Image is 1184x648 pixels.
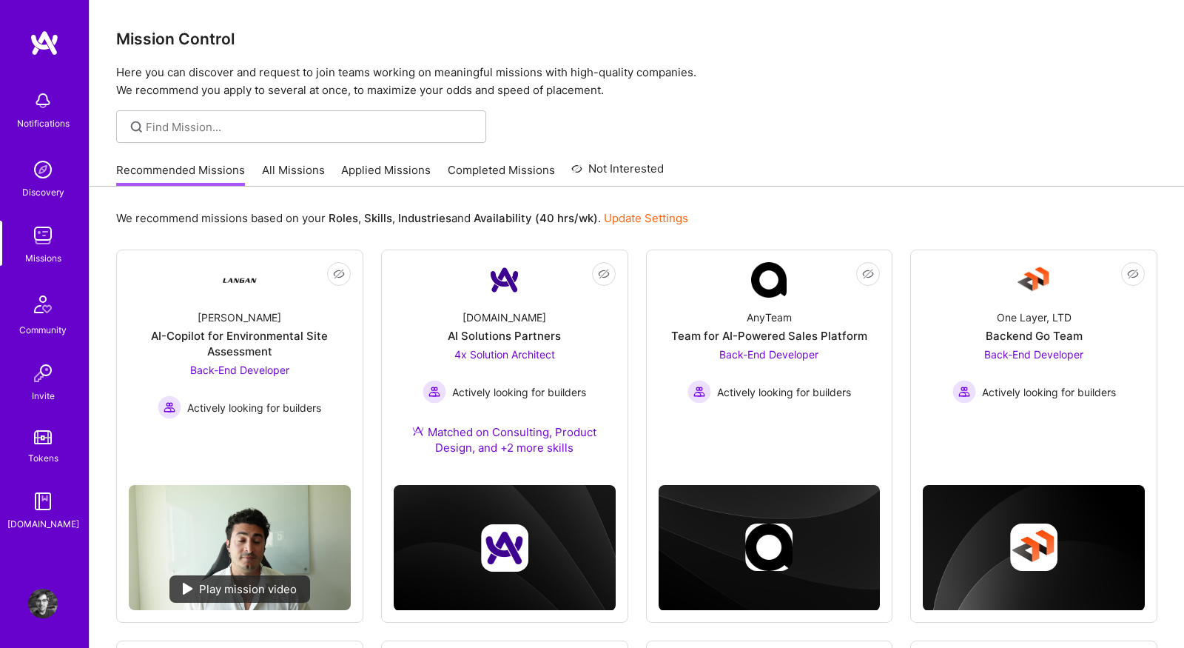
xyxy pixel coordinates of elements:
[19,322,67,338] div: Community
[659,262,881,430] a: Company LogoAnyTeamTeam for AI-Powered Sales PlatformBack-End Developer Actively looking for buil...
[30,30,59,56] img: logo
[28,86,58,116] img: bell
[717,384,851,400] span: Actively looking for builders
[28,155,58,184] img: discovery
[952,380,976,404] img: Actively looking for builders
[719,348,818,361] span: Back-End Developer
[116,210,688,226] p: We recommend missions based on your , , and .
[183,583,193,595] img: play
[341,162,431,187] a: Applied Missions
[862,268,874,280] i: icon EyeClosed
[751,262,787,298] img: Company Logo
[454,348,555,361] span: 4x Solution Architect
[394,485,616,610] img: cover
[129,485,351,610] img: No Mission
[329,211,358,225] b: Roles
[190,364,289,376] span: Back-End Developer
[364,211,392,225] b: Skills
[169,575,310,603] div: Play mission video
[187,400,321,415] span: Actively looking for builders
[333,268,345,280] i: icon EyeClosed
[487,262,522,298] img: Company Logo
[28,487,58,516] img: guide book
[1010,524,1057,571] img: Company logo
[984,348,1083,361] span: Back-End Developer
[412,425,424,437] img: Ateam Purple Icon
[1127,268,1139,280] i: icon EyeClosed
[129,262,351,473] a: Company Logo[PERSON_NAME]AI-Copilot for Environmental Site AssessmentBack-End Developer Actively ...
[923,262,1145,430] a: Company LogoOne Layer, LTDBackend Go TeamBack-End Developer Actively looking for buildersActively...
[462,310,546,325] div: [DOMAIN_NAME]
[116,162,245,187] a: Recommended Missions
[481,524,528,572] img: Company logo
[986,328,1083,344] div: Backend Go Team
[116,30,1157,48] h3: Mission Control
[923,485,1145,611] img: cover
[198,310,281,325] div: [PERSON_NAME]
[22,184,64,200] div: Discovery
[7,516,79,532] div: [DOMAIN_NAME]
[659,485,881,610] img: cover
[24,589,61,618] a: User Avatar
[129,328,351,359] div: AI-Copilot for Environmental Site Assessment
[745,524,793,571] img: Company logo
[982,384,1116,400] span: Actively looking for builders
[448,328,561,344] div: AI Solutions Partners
[28,450,58,466] div: Tokens
[32,388,55,404] div: Invite
[25,287,61,322] img: Community
[34,430,52,444] img: tokens
[448,162,555,187] a: Completed Missions
[398,211,451,225] b: Industries
[394,424,616,455] div: Matched on Consulting, Product Design, and +2 more skills
[17,116,70,131] div: Notifications
[222,262,258,298] img: Company Logo
[116,64,1157,99] p: Here you can discover and request to join teams working on meaningful missions with high-quality ...
[1016,262,1052,298] img: Company Logo
[687,380,711,404] img: Actively looking for builders
[28,221,58,250] img: teamwork
[28,589,58,618] img: User Avatar
[25,250,61,266] div: Missions
[604,211,688,225] a: Update Settings
[571,160,664,187] a: Not Interested
[423,380,446,404] img: Actively looking for builders
[28,358,58,388] img: Invite
[394,262,616,473] a: Company Logo[DOMAIN_NAME]AI Solutions Partners4x Solution Architect Actively looking for builders...
[262,162,325,187] a: All Missions
[671,328,867,344] div: Team for AI-Powered Sales Platform
[598,268,610,280] i: icon EyeClosed
[128,118,145,136] i: icon SearchGrey
[452,384,586,400] span: Actively looking for builders
[158,395,181,419] img: Actively looking for builders
[146,119,475,135] input: Find Mission...
[997,310,1072,325] div: One Layer, LTD
[747,310,792,325] div: AnyTeam
[474,211,598,225] b: Availability (40 hrs/wk)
